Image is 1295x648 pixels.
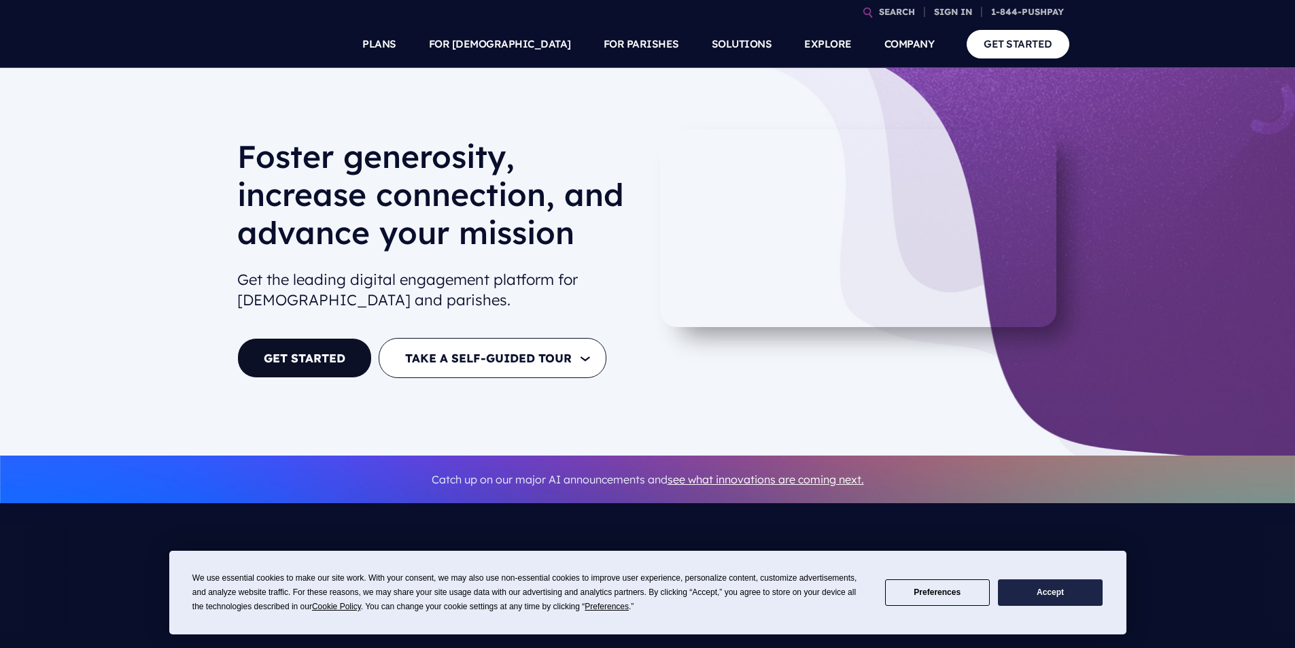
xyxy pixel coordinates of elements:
[1019,534,1223,609] img: Central Church Henderson NV
[192,571,869,614] div: We use essential cookies to make our site work. With your consent, we may also use non-essential ...
[998,579,1103,606] button: Accept
[237,264,637,317] h2: Get the leading digital engagement platform for [DEMOGRAPHIC_DATA] and parishes.
[804,20,852,68] a: EXPLORE
[884,20,935,68] a: COMPANY
[712,20,772,68] a: SOLUTIONS
[429,20,571,68] a: FOR [DEMOGRAPHIC_DATA]
[169,551,1126,634] div: Cookie Consent Prompt
[379,338,606,378] button: TAKE A SELF-GUIDED TOUR
[967,30,1069,58] a: GET STARTED
[237,338,372,378] a: GET STARTED
[604,20,679,68] a: FOR PARISHES
[309,534,513,609] img: Pushpay_Logo__NorthPoint
[237,464,1058,495] p: Catch up on our major AI announcements and
[546,534,750,609] img: pp_logos_1
[362,20,396,68] a: PLANS
[312,602,361,611] span: Cookie Policy
[782,534,986,609] img: pp_logos_2
[73,534,277,609] img: Pushpay_Logo__CCM
[885,579,990,606] button: Preferences
[237,137,637,262] h1: Foster generosity, increase connection, and advance your mission
[585,602,629,611] span: Preferences
[668,473,864,486] a: see what innovations are coming next.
